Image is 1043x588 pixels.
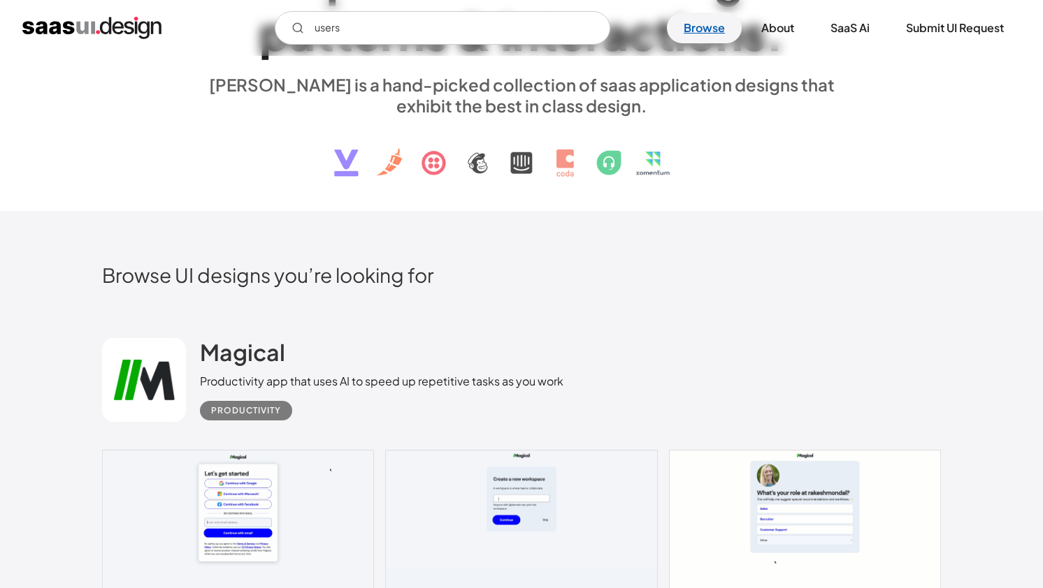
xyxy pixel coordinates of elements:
[686,6,716,60] div: o
[200,373,563,390] div: Productivity app that uses AI to speed up repetitive tasks as you work
[501,6,512,60] div: i
[765,6,784,60] div: .
[200,338,285,366] h2: Magical
[200,338,285,373] a: Magical
[512,6,539,60] div: n
[539,6,558,60] div: t
[656,6,675,60] div: t
[628,6,656,60] div: c
[315,6,334,60] div: t
[603,6,628,60] div: a
[742,6,765,60] div: s
[398,6,424,60] div: n
[558,6,585,60] div: e
[814,13,886,43] a: SaaS Ai
[716,6,742,60] div: n
[424,6,447,60] div: s
[200,74,843,116] div: [PERSON_NAME] is a hand-picked collection of saas application designs that exhibit the best in cl...
[675,6,686,60] div: i
[289,6,315,60] div: a
[380,6,398,60] div: r
[585,6,603,60] div: r
[667,13,742,43] a: Browse
[889,13,1021,43] a: Submit UI Request
[275,11,610,45] input: Search UI designs you're looking for...
[259,6,289,60] div: p
[745,13,811,43] a: About
[211,402,281,419] div: Productivity
[310,116,733,189] img: text, icon, saas logo
[102,263,941,287] h2: Browse UI designs you’re looking for
[353,6,380,60] div: e
[275,11,610,45] form: Email Form
[22,17,161,39] a: home
[334,6,353,60] div: t
[456,6,492,60] div: &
